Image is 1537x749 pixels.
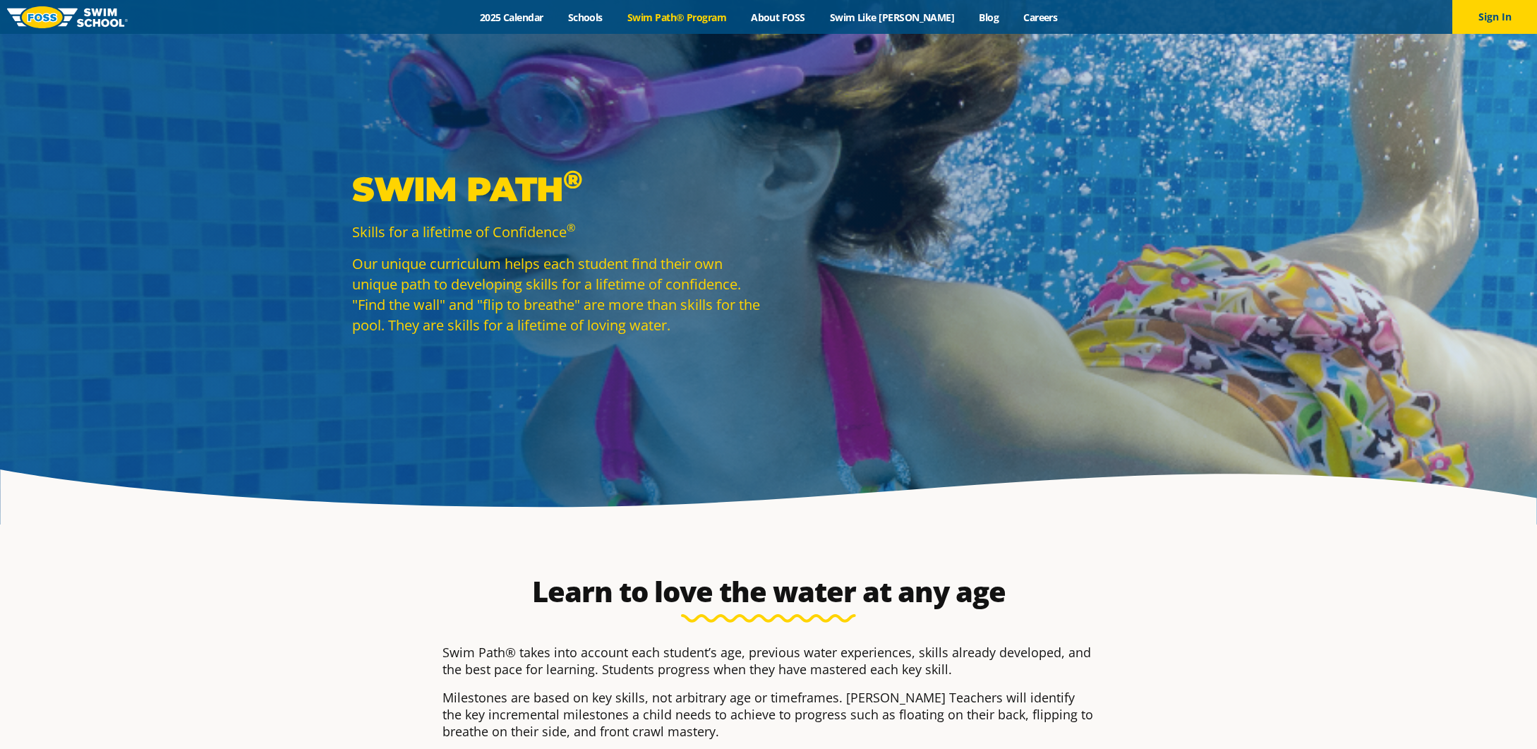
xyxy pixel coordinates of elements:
p: Skills for a lifetime of Confidence [352,222,761,242]
a: About FOSS [739,11,818,24]
a: Careers [1011,11,1070,24]
a: Schools [555,11,615,24]
h2: Learn to love the water at any age [435,575,1102,609]
img: FOSS Swim School Logo [7,6,128,28]
p: Our unique curriculum helps each student find their own unique path to developing skills for a li... [352,253,761,335]
sup: ® [563,164,582,195]
a: 2025 Calendar [467,11,555,24]
p: Swim Path [352,168,761,210]
sup: ® [567,220,575,234]
a: Swim Like [PERSON_NAME] [817,11,967,24]
a: Blog [967,11,1011,24]
a: Swim Path® Program [615,11,738,24]
p: Swim Path® takes into account each student’s age, previous water experiences, skills already deve... [442,644,1095,678]
p: Milestones are based on key skills, not arbitrary age or timeframes. [PERSON_NAME] Teachers will ... [442,689,1095,740]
